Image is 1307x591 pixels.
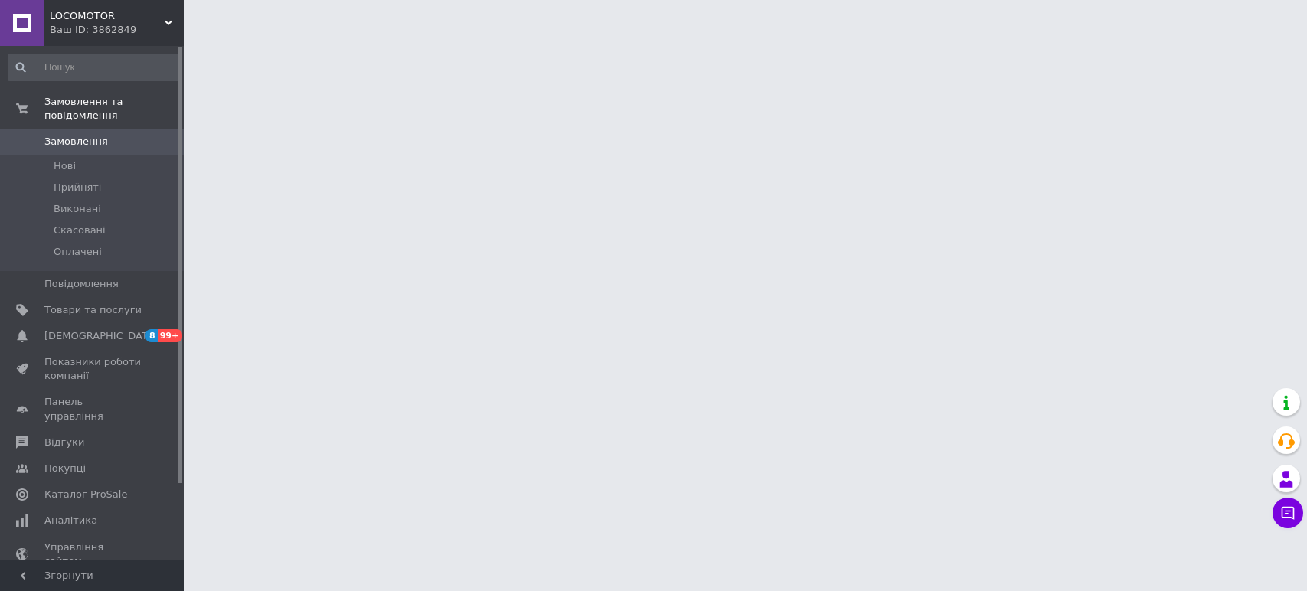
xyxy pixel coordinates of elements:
button: Чат з покупцем [1273,498,1303,528]
span: Нові [54,159,76,173]
span: Оплачені [54,245,102,259]
span: Скасовані [54,224,106,237]
span: Прийняті [54,181,101,194]
span: 8 [145,329,158,342]
span: 99+ [158,329,183,342]
span: Управління сайтом [44,540,142,568]
div: Ваш ID: 3862849 [50,23,184,37]
span: Показники роботи компанії [44,355,142,383]
span: Повідомлення [44,277,119,291]
input: Пошук [8,54,180,81]
span: Панель управління [44,395,142,423]
span: LOCOMOTOR [50,9,165,23]
span: Замовлення [44,135,108,149]
span: Виконані [54,202,101,216]
span: Відгуки [44,436,84,449]
span: Замовлення та повідомлення [44,95,184,122]
span: Аналітика [44,514,97,527]
span: [DEMOGRAPHIC_DATA] [44,329,158,343]
span: Товари та послуги [44,303,142,317]
span: Покупці [44,462,86,475]
span: Каталог ProSale [44,488,127,501]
